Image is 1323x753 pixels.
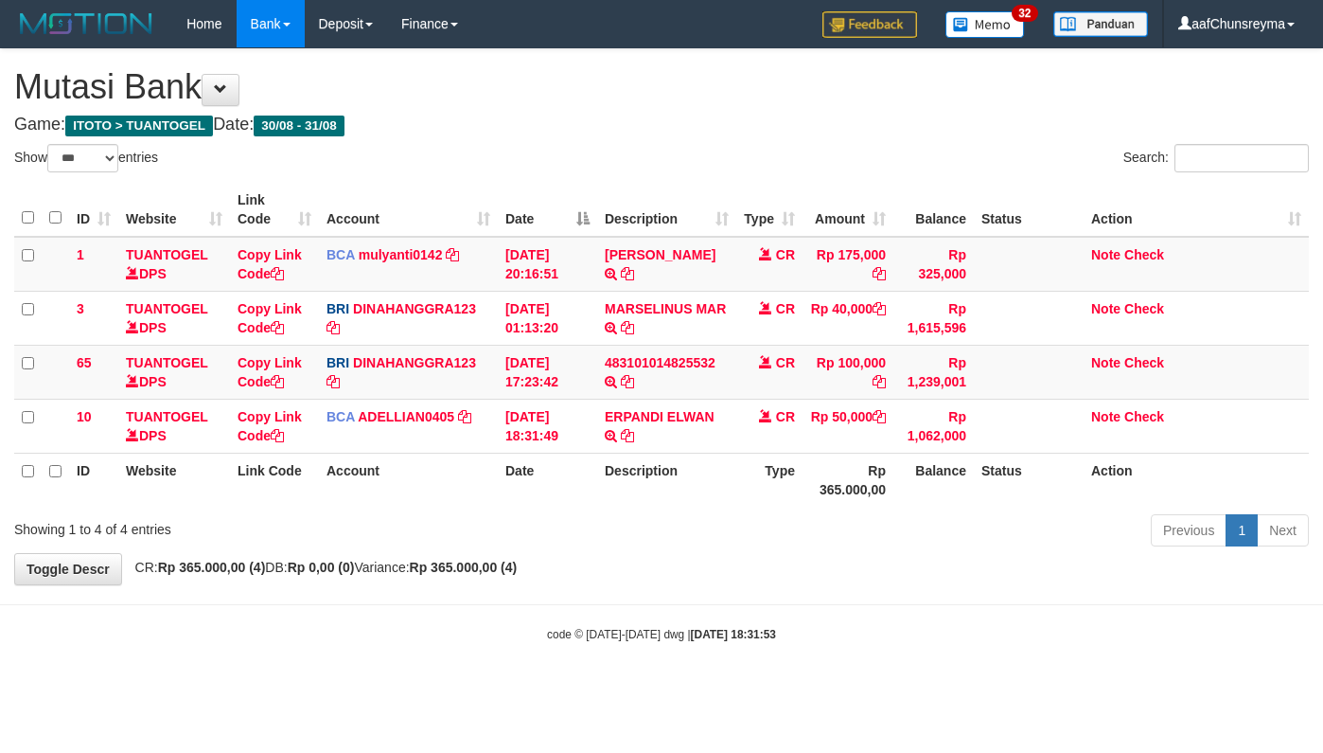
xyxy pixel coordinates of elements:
[326,320,340,335] a: Copy DINAHANGGRA123 to clipboard
[803,291,893,345] td: Rp 40,000
[736,453,803,507] th: Type
[873,301,886,316] a: Copy Rp 40,000 to clipboard
[1091,301,1120,316] a: Note
[893,399,974,453] td: Rp 1,062,000
[118,183,230,237] th: Website: activate to sort column ascending
[803,183,893,237] th: Amount: activate to sort column ascending
[1226,514,1258,547] a: 1
[803,237,893,292] td: Rp 175,000
[803,453,893,507] th: Rp 365.000,00
[605,355,715,370] a: 483101014825532
[893,291,974,345] td: Rp 1,615,596
[1124,301,1164,316] a: Check
[1053,11,1148,37] img: panduan.png
[498,453,597,507] th: Date
[238,409,302,443] a: Copy Link Code
[118,399,230,453] td: DPS
[14,116,1309,134] h4: Game: Date:
[893,237,974,292] td: Rp 325,000
[498,291,597,345] td: [DATE] 01:13:20
[498,345,597,399] td: [DATE] 17:23:42
[1151,514,1226,547] a: Previous
[458,409,471,424] a: Copy ADELLIAN0405 to clipboard
[126,301,208,316] a: TUANTOGEL
[736,183,803,237] th: Type: activate to sort column ascending
[126,409,208,424] a: TUANTOGEL
[873,409,886,424] a: Copy Rp 50,000 to clipboard
[230,183,319,237] th: Link Code: activate to sort column ascending
[158,560,266,575] strong: Rp 365.000,00 (4)
[1124,247,1164,262] a: Check
[1091,409,1120,424] a: Note
[1174,144,1309,172] input: Search:
[359,247,443,262] a: mulyanti0142
[446,247,459,262] a: Copy mulyanti0142 to clipboard
[776,301,795,316] span: CR
[597,183,736,237] th: Description: activate to sort column ascending
[893,183,974,237] th: Balance
[1091,355,1120,370] a: Note
[77,409,92,424] span: 10
[1084,453,1309,507] th: Action
[1124,409,1164,424] a: Check
[14,68,1309,106] h1: Mutasi Bank
[77,355,92,370] span: 65
[803,345,893,399] td: Rp 100,000
[14,512,538,539] div: Showing 1 to 4 of 4 entries
[776,409,795,424] span: CR
[822,11,917,38] img: Feedback.jpg
[47,144,118,172] select: Showentries
[498,399,597,453] td: [DATE] 18:31:49
[326,355,349,370] span: BRI
[974,183,1084,237] th: Status
[118,453,230,507] th: Website
[126,247,208,262] a: TUANTOGEL
[69,453,118,507] th: ID
[1084,183,1309,237] th: Action: activate to sort column ascending
[126,355,208,370] a: TUANTOGEL
[319,453,498,507] th: Account
[410,560,518,575] strong: Rp 365.000,00 (4)
[326,409,355,424] span: BCA
[118,345,230,399] td: DPS
[358,409,454,424] a: ADELLIAN0405
[776,355,795,370] span: CR
[14,144,158,172] label: Show entries
[65,116,213,136] span: ITOTO > TUANTOGEL
[238,301,302,335] a: Copy Link Code
[254,116,344,136] span: 30/08 - 31/08
[288,560,355,575] strong: Rp 0,00 (0)
[1012,5,1037,22] span: 32
[621,266,634,281] a: Copy JAJA JAHURI to clipboard
[230,453,319,507] th: Link Code
[69,183,118,237] th: ID: activate to sort column ascending
[14,553,122,585] a: Toggle Descr
[893,453,974,507] th: Balance
[605,301,726,316] a: MARSELINUS MAR
[326,374,340,389] a: Copy DINAHANGGRA123 to clipboard
[621,374,634,389] a: Copy 483101014825532 to clipboard
[945,11,1025,38] img: Button%20Memo.svg
[77,301,84,316] span: 3
[873,266,886,281] a: Copy Rp 175,000 to clipboard
[14,9,158,38] img: MOTION_logo.png
[1123,144,1309,172] label: Search:
[238,247,302,281] a: Copy Link Code
[873,374,886,389] a: Copy Rp 100,000 to clipboard
[1257,514,1309,547] a: Next
[118,291,230,345] td: DPS
[126,560,518,575] span: CR: DB: Variance:
[118,237,230,292] td: DPS
[1124,355,1164,370] a: Check
[974,453,1084,507] th: Status
[776,247,795,262] span: CR
[498,237,597,292] td: [DATE] 20:16:51
[691,628,776,641] strong: [DATE] 18:31:53
[1091,247,1120,262] a: Note
[621,320,634,335] a: Copy MARSELINUS MAR to clipboard
[353,301,476,316] a: DINAHANGGRA123
[597,453,736,507] th: Description
[353,355,476,370] a: DINAHANGGRA123
[77,247,84,262] span: 1
[498,183,597,237] th: Date: activate to sort column descending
